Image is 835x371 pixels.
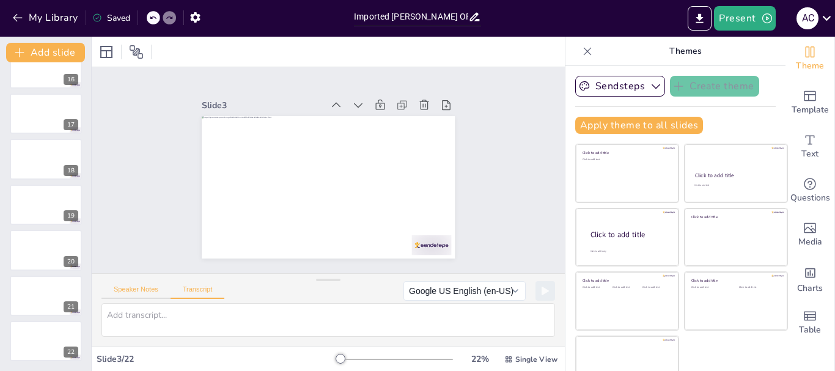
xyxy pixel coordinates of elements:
div: 22 [10,321,82,361]
div: Click to add title [691,214,779,219]
span: Single View [515,354,557,364]
div: Add text boxes [785,125,834,169]
div: 18 [10,139,82,179]
div: A c [796,7,818,29]
div: 20 [10,230,82,270]
span: Theme [796,59,824,73]
div: Click to add text [612,286,640,289]
button: Play [535,281,555,301]
div: 19 [64,210,78,221]
button: Apply theme to all slides [575,117,703,134]
button: A c [796,6,818,31]
div: Click to add text [739,286,778,289]
div: Click to add title [583,150,670,155]
div: Click to add title [691,278,779,283]
button: Export to PowerPoint [688,6,712,31]
div: 16 [10,48,82,89]
div: Click to add text [583,158,670,161]
div: 21 [64,301,78,312]
div: Click to add text [642,286,670,289]
span: Position [129,45,144,59]
div: Click to add title [583,278,670,283]
div: 17 [10,94,82,134]
div: Slide 3 [260,39,366,119]
div: Add ready made slides [785,81,834,125]
div: Add images, graphics, shapes or video [785,213,834,257]
div: 22 % [465,353,495,365]
div: Change the overall theme [785,37,834,81]
div: 19 [10,185,82,225]
div: Layout [97,42,116,62]
div: 21 [10,276,82,316]
div: 20 [64,256,78,267]
div: 22 [64,347,78,358]
div: Get real-time input from your audience [785,169,834,213]
div: 16 [64,74,78,85]
button: Transcript [171,285,225,299]
button: My Library [9,8,83,28]
div: Add charts and graphs [785,257,834,301]
span: Text [801,147,818,161]
button: Add slide [6,43,85,62]
div: Click to add title [590,230,669,240]
button: Speaker Notes [101,285,171,299]
div: Saved [92,12,130,24]
div: Click to add text [694,184,776,187]
div: Click to add text [691,286,730,289]
div: Click to add text [583,286,610,289]
span: Table [799,323,821,337]
button: Create theme [670,76,759,97]
span: Questions [790,191,830,205]
div: Click to add title [695,172,776,179]
button: Present [714,6,775,31]
div: Add a table [785,301,834,345]
span: Template [792,103,829,117]
span: Media [798,235,822,249]
input: Insert title [354,8,468,26]
div: 18 [64,165,78,176]
div: Slide 3 / 22 [97,353,336,365]
button: Sendsteps [575,76,665,97]
p: Themes [597,37,773,66]
div: Click to add body [590,250,668,253]
span: Charts [797,282,823,295]
button: Google US English (en-US) [403,281,526,301]
div: 17 [64,119,78,130]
